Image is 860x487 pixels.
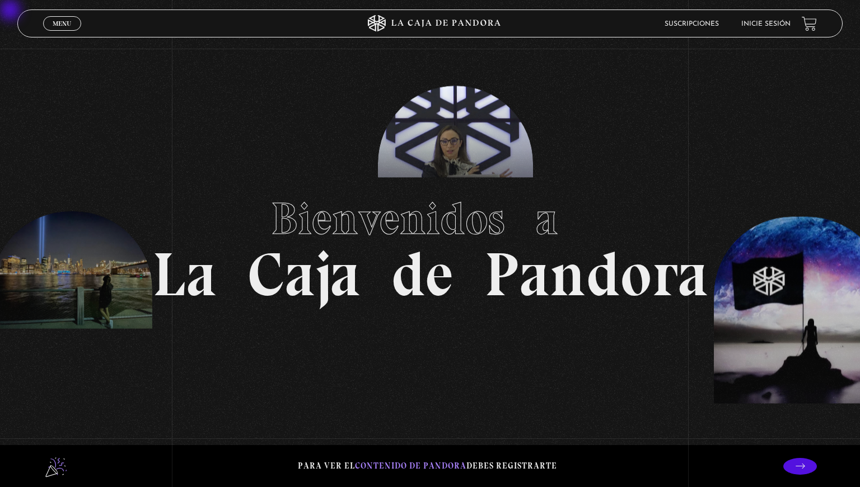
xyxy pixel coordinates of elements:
[49,30,76,37] span: Cerrar
[298,458,557,474] p: Para ver el debes registrarte
[152,182,708,305] h1: La Caja de Pandora
[271,192,589,245] span: Bienvenidos a
[802,16,817,31] a: View your shopping cart
[741,21,791,27] a: Inicie sesión
[355,461,466,471] span: contenido de Pandora
[53,20,71,27] span: Menu
[665,21,719,27] a: Suscripciones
